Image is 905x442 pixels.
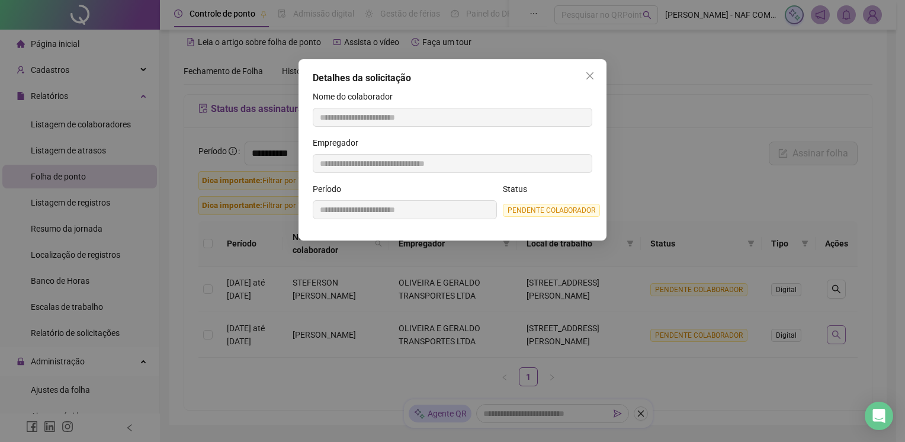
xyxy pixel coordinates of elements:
label: Período [313,182,349,196]
label: Nome do colaborador [313,90,400,103]
div: Open Intercom Messenger [865,402,893,430]
span: close [585,71,595,81]
label: Status [503,182,535,196]
label: Empregador [313,136,366,149]
div: Detalhes da solicitação [313,71,592,85]
span: PENDENTE COLABORADOR [503,204,600,217]
button: Close [580,66,599,85]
